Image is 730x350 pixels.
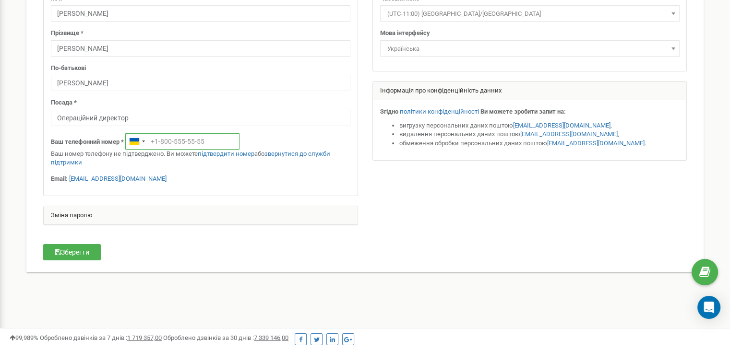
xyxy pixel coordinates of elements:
[40,334,162,341] span: Оброблено дзвінків за 7 днів :
[51,75,350,91] input: По-батькові
[380,29,430,38] label: Мова інтерфейсу
[380,108,398,115] strong: Згідно
[51,98,77,107] label: Посада *
[697,296,720,319] div: Open Intercom Messenger
[51,40,350,57] input: Прізвище
[127,334,162,341] u: 1 719 357,00
[520,130,618,138] a: [EMAIL_ADDRESS][DOMAIN_NAME]
[198,150,254,157] a: підтвердити номер
[43,244,101,260] button: Зберегти
[163,334,288,341] span: Оброблено дзвінків за 30 днів :
[51,138,124,147] label: Ваш телефонний номер *
[383,7,676,21] span: (UTC-11:00) Pacific/Midway
[480,108,566,115] strong: Ви можете зробити запит на:
[44,206,358,225] div: Зміна паролю
[380,40,680,57] span: Українська
[254,334,288,341] u: 7 339 146,00
[51,150,350,167] p: Ваш номер телефону не підтверджено. Ви можете або
[400,108,479,115] a: політики конфіденційності
[383,42,676,56] span: Українська
[51,5,350,22] input: Ім'я
[51,110,350,126] input: Посада
[373,82,687,101] div: Інформація про конфіденційність данних
[126,134,148,149] div: Telephone country code
[399,121,680,130] li: вигрузку персональних даних поштою ,
[10,334,38,341] span: 99,989%
[51,64,86,73] label: По-батькові
[69,175,167,182] a: [EMAIL_ADDRESS][DOMAIN_NAME]
[51,175,68,182] strong: Email:
[547,140,645,147] a: [EMAIL_ADDRESS][DOMAIN_NAME]
[125,133,239,150] input: +1-800-555-55-55
[51,29,84,38] label: Прізвище *
[380,5,680,22] span: (UTC-11:00) Pacific/Midway
[399,139,680,148] li: обмеження обробки персональних даних поштою .
[399,130,680,139] li: видалення персональних даних поштою ,
[513,122,610,129] a: [EMAIL_ADDRESS][DOMAIN_NAME]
